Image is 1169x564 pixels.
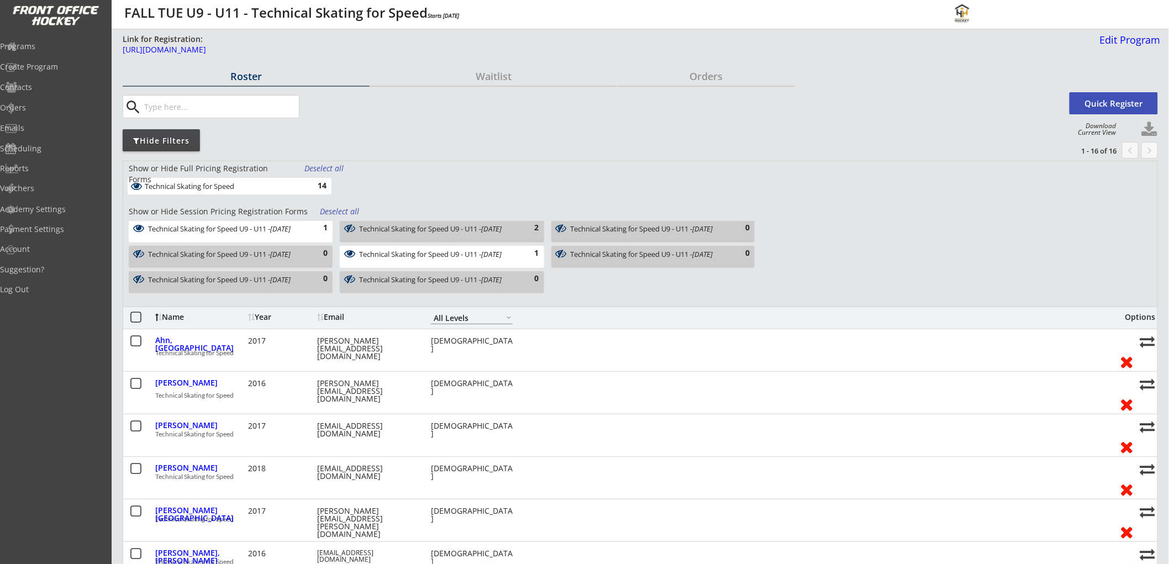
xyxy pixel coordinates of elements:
[155,313,245,321] div: Name
[123,46,680,54] div: [URL][DOMAIN_NAME]
[1122,142,1139,159] button: chevron_left
[248,422,314,430] div: 2017
[270,249,291,259] em: [DATE]
[359,225,513,233] div: Technical Skating for Speed U9 - U11 -
[270,275,291,284] em: [DATE]
[155,379,245,387] div: [PERSON_NAME]
[248,313,314,321] div: Year
[517,273,539,284] div: 0
[1140,462,1155,477] button: Move player
[1070,92,1158,114] button: Quick Register
[1117,396,1137,413] button: Remove from roster (no refund)
[1140,334,1155,349] button: Move player
[317,379,417,403] div: [PERSON_NAME][EMAIL_ADDRESS][DOMAIN_NAME]
[123,46,680,60] a: [URL][DOMAIN_NAME]
[481,224,502,234] em: [DATE]
[248,507,314,515] div: 2017
[155,336,245,352] div: Ahn, [GEOGRAPHIC_DATA]
[306,248,328,259] div: 0
[148,249,302,266] div: Technical Skating for Speed U9 - U11
[142,96,299,118] input: Type here...
[124,98,143,116] button: search
[317,313,417,321] div: Email
[155,350,1110,356] div: Technical Skating for Speed
[1072,123,1116,136] div: Download Current View
[304,181,327,192] div: 14
[248,379,314,387] div: 2016
[728,223,750,234] div: 0
[618,71,795,81] div: Orders
[155,431,1110,438] div: Technical Skating for Speed
[123,34,204,45] div: Link for Registration:
[317,550,417,563] div: [EMAIL_ADDRESS][DOMAIN_NAME]
[148,276,302,283] div: Technical Skating for Speed U9 - U11 -
[370,71,617,81] div: Waitlist
[1117,438,1137,455] button: Remove from roster (no refund)
[270,224,291,234] em: [DATE]
[306,223,328,234] div: 1
[431,422,513,438] div: [DEMOGRAPHIC_DATA]
[728,248,750,259] div: 0
[317,465,417,480] div: [EMAIL_ADDRESS][DOMAIN_NAME]
[693,249,713,259] em: [DATE]
[123,71,370,81] div: Roster
[317,337,417,360] div: [PERSON_NAME][EMAIL_ADDRESS][DOMAIN_NAME]
[693,224,713,234] em: [DATE]
[317,507,417,538] div: [PERSON_NAME][EMAIL_ADDRESS][PERSON_NAME][DOMAIN_NAME]
[359,276,513,283] div: Technical Skating for Speed U9 - U11 -
[1140,504,1155,519] button: Move player
[431,337,513,352] div: [DEMOGRAPHIC_DATA]
[317,422,417,438] div: [EMAIL_ADDRESS][DOMAIN_NAME]
[1141,142,1158,159] button: keyboard_arrow_right
[428,12,459,19] em: Starts [DATE]
[1096,35,1161,45] div: Edit Program
[148,250,302,258] div: Technical Skating for Speed U9 - U11 -
[123,135,200,146] div: Hide Filters
[359,249,513,266] div: Technical Skating for Speed U9 - U11
[481,249,502,259] em: [DATE]
[571,224,724,240] div: Technical Skating for Speed U9 - U11
[517,223,539,234] div: 2
[304,163,345,174] div: Deselect all
[1117,353,1137,370] button: Remove from roster (no refund)
[129,163,291,185] div: Show or Hide Full Pricing Registration Forms
[129,206,309,217] div: Show or Hide Session Pricing Registration Forms
[1117,481,1137,498] button: Remove from roster (no refund)
[155,516,1110,523] div: Technical Skating for Speed
[431,507,513,523] div: [DEMOGRAPHIC_DATA]
[248,550,314,557] div: 2016
[148,275,302,291] div: Technical Skating for Speed U9 - U11
[517,248,539,259] div: 1
[148,225,302,233] div: Technical Skating for Speed U9 - U11 -
[155,473,1110,480] div: Technical Skating for Speed
[1140,547,1155,562] button: Move player
[1141,122,1158,138] button: Click to download full roster. Your browser settings may try to block it, check your security set...
[481,275,502,284] em: [DATE]
[359,250,513,258] div: Technical Skating for Speed U9 - U11 -
[571,225,724,233] div: Technical Skating for Speed U9 - U11 -
[1096,35,1161,54] a: Edit Program
[359,224,513,240] div: Technical Skating for Speed U9 - U11
[1140,377,1155,392] button: Move player
[1140,419,1155,434] button: Move player
[431,465,513,480] div: [DEMOGRAPHIC_DATA]
[145,182,302,192] div: Technical Skating for Speed
[248,337,314,345] div: 2017
[359,275,513,291] div: Technical Skating for Speed U9 - U11
[1117,523,1137,540] button: Remove from roster (no refund)
[248,465,314,472] div: 2018
[571,250,724,258] div: Technical Skating for Speed U9 - U11 -
[431,379,513,395] div: [DEMOGRAPHIC_DATA]
[306,273,328,284] div: 0
[320,206,361,217] div: Deselect all
[155,421,245,429] div: [PERSON_NAME]
[1117,313,1156,321] div: Options
[1060,146,1117,156] div: 1 - 16 of 16
[155,507,245,522] div: [PERSON_NAME][GEOGRAPHIC_DATA]
[145,182,302,191] div: Technical Skating for Speed
[155,392,1110,399] div: Technical Skating for Speed
[155,464,245,472] div: [PERSON_NAME]
[571,249,724,266] div: Technical Skating for Speed U9 - U11
[148,224,302,240] div: Technical Skating for Speed U9 - U11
